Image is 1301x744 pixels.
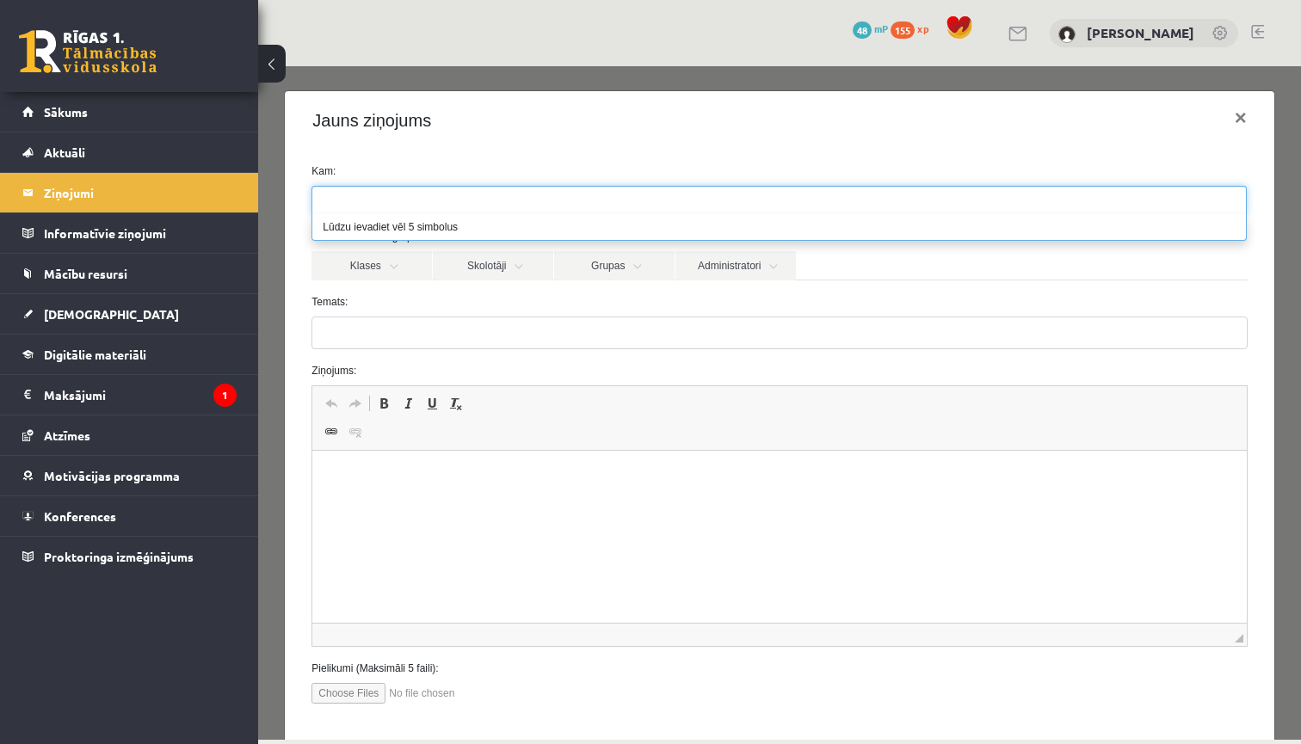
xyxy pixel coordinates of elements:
label: Temats: [40,228,1002,243]
a: Sākums [22,92,237,132]
a: Proktoringa izmēģinājums [22,537,237,576]
a: [DEMOGRAPHIC_DATA] [22,294,237,334]
label: Ziņojums: [40,297,1002,312]
li: Lūdzu ievadiet vēl 5 simbolus [54,148,988,174]
label: Kam: [40,97,1002,113]
a: Unlink [85,354,109,377]
a: Atzīmes [22,415,237,455]
legend: Ziņojumi [44,173,237,212]
a: Remove Format [186,326,210,348]
a: Ziņojumi [22,173,237,212]
a: Redo (⌘+Y) [85,326,109,348]
a: Rīgas 1. Tālmācības vidusskola [19,30,157,73]
span: Konferences [44,508,116,524]
a: 155 xp [891,22,937,35]
a: Informatīvie ziņojumi [22,213,237,253]
button: × [963,28,1002,76]
a: Skolotāji [175,185,295,214]
a: Aktuāli [22,132,237,172]
img: Patrīcija Bērziņa [1058,26,1076,43]
span: Atzīmes [44,427,90,443]
span: [DEMOGRAPHIC_DATA] [44,306,179,322]
a: Mācību resursi [22,254,237,293]
span: Mācību resursi [44,266,127,281]
label: Pielikumi (Maksimāli 5 faili): [40,594,1002,610]
span: Motivācijas programma [44,468,180,483]
a: Undo (⌘+Z) [61,326,85,348]
legend: Maksājumi [44,375,237,415]
a: Maksājumi1 [22,375,237,415]
span: Proktoringa izmēģinājums [44,549,194,564]
span: Sākums [44,104,88,120]
a: [PERSON_NAME] [1087,24,1194,41]
a: Administratori [417,185,538,214]
a: 48 mP [853,22,888,35]
i: 1 [213,384,237,407]
span: Digitālie materiāli [44,347,146,362]
a: Bold (⌘+B) [114,326,138,348]
a: Underline (⌘+U) [162,326,186,348]
a: Digitālie materiāli [22,335,237,374]
span: Aktuāli [44,144,85,160]
span: 48 [853,22,872,39]
span: Drag to resize [977,568,985,576]
label: Izvēlies adresātu grupas: [40,163,1002,178]
span: 155 [891,22,915,39]
span: mP [874,22,888,35]
h4: Jauns ziņojums [54,41,173,67]
a: Motivācijas programma [22,456,237,495]
legend: Informatīvie ziņojumi [44,213,237,253]
a: Klases [53,185,174,214]
a: Konferences [22,496,237,536]
span: xp [917,22,928,35]
a: Link (⌘+K) [61,354,85,377]
iframe: Rich Text Editor, wiswyg-editor-47024938364460-1757945114-974 [54,384,988,556]
a: Italic (⌘+I) [138,326,162,348]
a: Grupas [296,185,416,214]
